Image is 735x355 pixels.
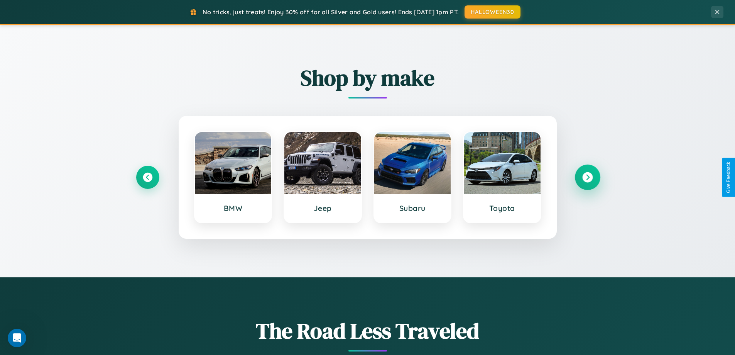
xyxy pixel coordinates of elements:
div: Give Feedback [726,162,731,193]
h2: Shop by make [136,63,599,93]
h3: Toyota [471,204,533,213]
h3: Subaru [382,204,443,213]
button: HALLOWEEN30 [465,5,520,19]
h3: Jeep [292,204,353,213]
h3: BMW [203,204,264,213]
iframe: Intercom live chat [8,329,26,347]
h1: The Road Less Traveled [136,316,599,346]
span: No tricks, just treats! Enjoy 30% off for all Silver and Gold users! Ends [DATE] 1pm PT. [203,8,459,16]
